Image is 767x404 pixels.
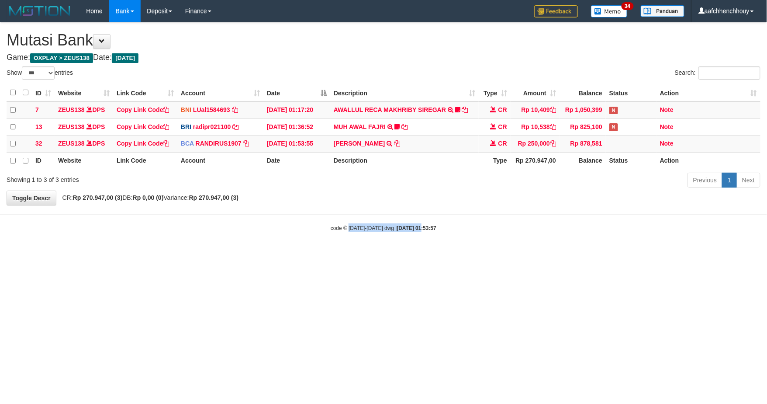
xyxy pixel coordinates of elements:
[479,84,511,101] th: Type: activate to sort column ascending
[32,84,55,101] th: ID: activate to sort column ascending
[263,136,330,153] td: [DATE] 01:53:55
[394,140,400,147] a: Copy JOHAN MAULANA to clipboard
[622,2,633,10] span: 34
[193,123,231,130] a: radipr021100
[232,106,238,113] a: Copy LUal1584693 to clipboard
[196,140,242,147] a: RANDIRUS1907
[35,106,39,113] span: 7
[656,153,760,169] th: Action
[263,153,330,169] th: Date
[511,118,560,136] td: Rp 10,538
[462,106,468,113] a: Copy AWALLUL RECA MAKHRIBY SIREGAR to clipboard
[609,107,618,114] span: Has Note
[660,106,674,113] a: Note
[560,118,606,136] td: Rp 825,100
[675,66,760,80] label: Search:
[331,225,436,231] small: code © [DATE]-[DATE] dwg |
[7,31,760,49] h1: Mutasi Bank
[656,84,760,101] th: Action: activate to sort column ascending
[7,66,73,80] label: Show entries
[58,106,85,113] a: ZEUS138
[609,123,618,131] span: Has Note
[58,140,85,147] a: ZEUS138
[117,106,169,113] a: Copy Link Code
[117,140,169,147] a: Copy Link Code
[7,53,760,62] h4: Game: Date:
[113,153,177,169] th: Link Code
[550,106,556,113] a: Copy Rp 10,409 to clipboard
[55,101,113,118] td: DPS
[35,140,42,147] span: 32
[263,84,330,101] th: Date: activate to sort column descending
[606,84,656,101] th: Status
[550,140,556,147] a: Copy Rp 250,000 to clipboard
[511,153,560,169] th: Rp 270.947,00
[55,136,113,153] td: DPS
[660,123,674,130] a: Note
[243,140,249,147] a: Copy RANDIRUS1907 to clipboard
[397,225,436,231] strong: [DATE] 01:53:57
[334,106,446,113] a: AWALLUL RECA MAKHRIBY SIREGAR
[58,123,85,130] a: ZEUS138
[402,123,408,130] a: Copy MUH AWAL FAJRI to clipboard
[55,84,113,101] th: Website: activate to sort column ascending
[698,66,760,80] input: Search:
[736,173,760,188] a: Next
[330,84,479,101] th: Description: activate to sort column ascending
[113,84,177,101] th: Link Code: activate to sort column ascending
[263,118,330,136] td: [DATE] 01:36:52
[550,123,556,130] a: Copy Rp 10,538 to clipboard
[498,123,507,130] span: CR
[232,123,238,130] a: Copy radipr021100 to clipboard
[498,140,507,147] span: CR
[189,194,239,201] strong: Rp 270.947,00 (3)
[181,140,194,147] span: BCA
[511,101,560,118] td: Rp 10,409
[591,5,628,17] img: Button%20Memo.svg
[534,5,578,17] img: Feedback.jpg
[177,153,263,169] th: Account
[479,153,511,169] th: Type
[660,140,674,147] a: Note
[560,153,606,169] th: Balance
[722,173,737,188] a: 1
[117,123,169,130] a: Copy Link Code
[498,106,507,113] span: CR
[193,106,230,113] a: LUal1584693
[263,101,330,118] td: [DATE] 01:17:20
[641,5,684,17] img: panduan.png
[7,191,56,205] a: Toggle Descr
[181,123,191,130] span: BRI
[22,66,55,80] select: Showentries
[511,84,560,101] th: Amount: activate to sort column ascending
[7,172,313,184] div: Showing 1 to 3 of 3 entries
[560,84,606,101] th: Balance
[511,136,560,153] td: Rp 250,000
[133,194,164,201] strong: Rp 0,00 (0)
[7,4,73,17] img: MOTION_logo.png
[55,118,113,136] td: DPS
[112,53,138,63] span: [DATE]
[177,84,263,101] th: Account: activate to sort column ascending
[35,123,42,130] span: 13
[560,101,606,118] td: Rp 1,050,399
[334,123,386,130] a: MUH AWAL FAJRI
[73,194,123,201] strong: Rp 270.947,00 (3)
[334,140,385,147] a: [PERSON_NAME]
[58,194,239,201] span: CR: DB: Variance:
[30,53,93,63] span: OXPLAY > ZEUS138
[606,153,656,169] th: Status
[330,153,479,169] th: Description
[32,153,55,169] th: ID
[688,173,722,188] a: Previous
[181,106,191,113] span: BNI
[560,136,606,153] td: Rp 878,581
[55,153,113,169] th: Website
